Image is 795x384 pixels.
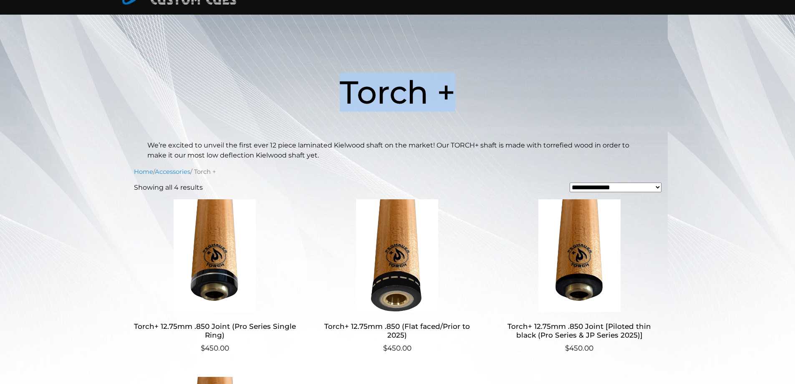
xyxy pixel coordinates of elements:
[498,319,661,343] h2: Torch+ 12.75mm .850 Joint [Piloted thin black (Pro Series & JP Series 2025)]
[155,168,190,175] a: Accessories
[134,199,296,353] a: Torch+ 12.75mm .850 Joint (Pro Series Single Ring) $450.00
[565,344,593,352] bdi: 450.00
[498,199,661,312] img: Torch+ 12.75mm .850 Joint [Piloted thin black (Pro Series & JP Series 2025)]
[383,344,387,352] span: $
[316,199,478,353] a: Torch+ 12.75mm .850 (Flat faced/Prior to 2025) $450.00
[147,140,648,160] p: We’re excited to unveil the first ever 12 piece laminated Kielwood shaft on the market! Our TORCH...
[134,319,296,343] h2: Torch+ 12.75mm .850 Joint (Pro Series Single Ring)
[340,73,455,112] span: Torch +
[316,319,478,343] h2: Torch+ 12.75mm .850 (Flat faced/Prior to 2025)
[134,199,296,312] img: Torch+ 12.75mm .850 Joint (Pro Series Single Ring)
[134,183,203,193] p: Showing all 4 results
[570,183,661,192] select: Shop order
[134,167,661,176] nav: Breadcrumb
[498,199,661,353] a: Torch+ 12.75mm .850 Joint [Piloted thin black (Pro Series & JP Series 2025)] $450.00
[134,168,153,175] a: Home
[201,344,205,352] span: $
[201,344,229,352] bdi: 450.00
[316,199,478,312] img: Torch+ 12.75mm .850 (Flat faced/Prior to 2025)
[565,344,569,352] span: $
[383,344,411,352] bdi: 450.00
